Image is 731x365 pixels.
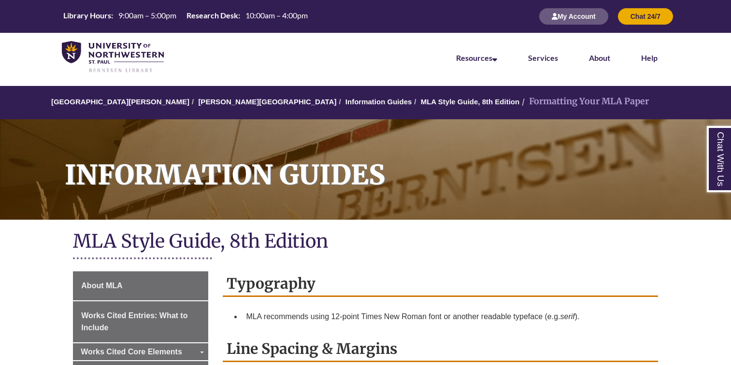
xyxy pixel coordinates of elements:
[641,53,658,62] a: Help
[59,10,312,23] a: Hours Today
[618,12,673,20] a: Chat 24/7
[692,160,729,173] a: Back to Top
[59,10,312,22] table: Hours Today
[223,337,658,362] h2: Line Spacing & Margins
[245,11,308,20] span: 10:00am – 4:00pm
[59,10,115,21] th: Library Hours:
[519,95,649,109] li: Formatting Your MLA Paper
[81,281,122,290] span: About MLA
[242,307,654,327] li: MLA recommends using 12-point Times New Roman font or another readable typeface (e.g. ).
[528,53,558,62] a: Services
[81,311,187,332] span: Works Cited Entries: What to Include
[183,10,242,21] th: Research Desk:
[560,312,575,321] em: serif
[81,348,182,356] span: Works Cited Core Elements
[421,98,519,106] a: MLA Style Guide, 8th Edition
[223,271,658,297] h2: Typography
[456,53,497,62] a: Resources
[345,98,412,106] a: Information Guides
[54,119,731,207] h1: Information Guides
[118,11,176,20] span: 9:00am – 5:00pm
[73,271,208,300] a: About MLA
[618,8,673,25] button: Chat 24/7
[539,8,608,25] button: My Account
[51,98,189,106] a: [GEOGRAPHIC_DATA][PERSON_NAME]
[539,12,608,20] a: My Account
[198,98,336,106] a: [PERSON_NAME][GEOGRAPHIC_DATA]
[73,301,208,342] a: Works Cited Entries: What to Include
[62,41,164,73] img: UNWSP Library Logo
[73,343,208,361] a: Works Cited Core Elements
[73,229,658,255] h1: MLA Style Guide, 8th Edition
[589,53,610,62] a: About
